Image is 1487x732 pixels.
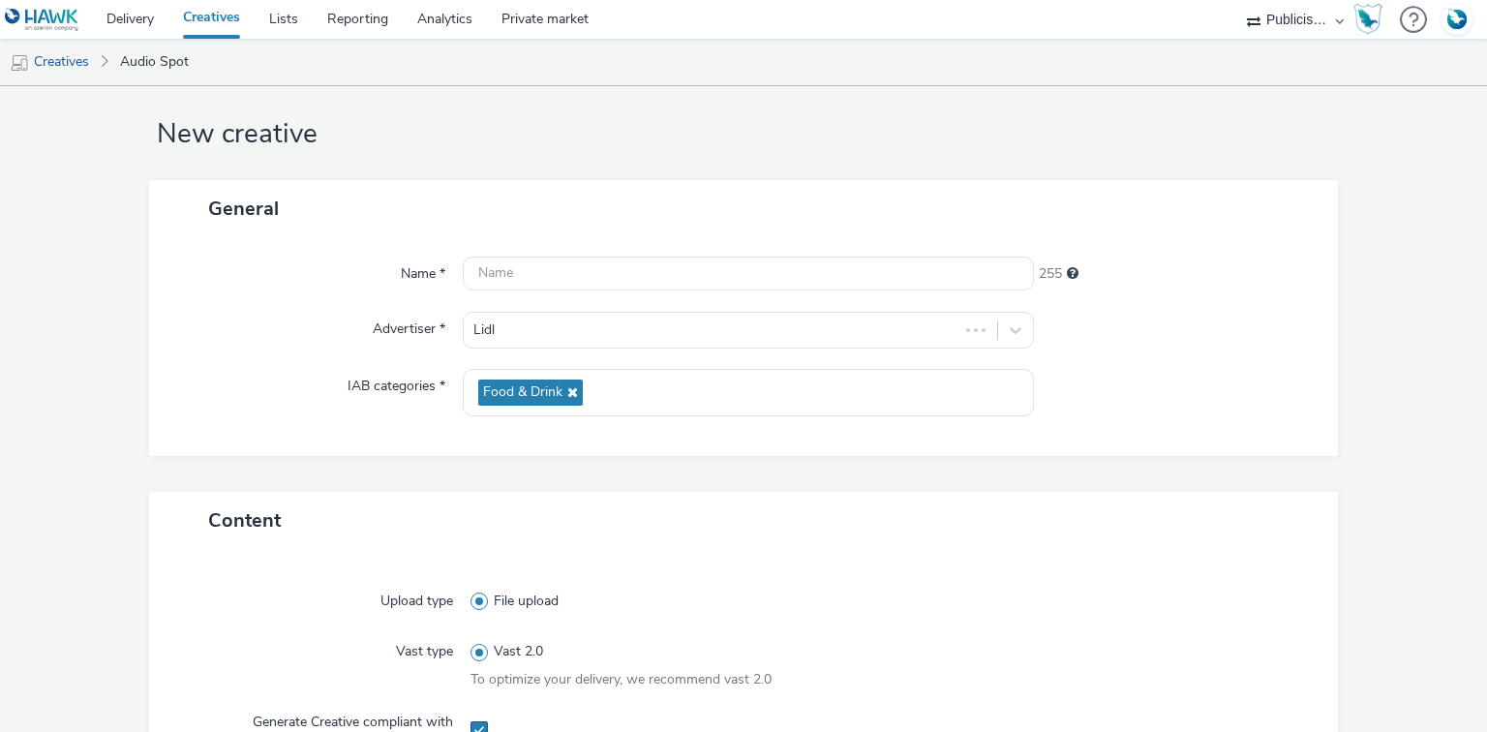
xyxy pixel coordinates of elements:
[149,116,1339,153] h1: New creative
[494,592,559,611] span: File upload
[208,196,279,222] span: General
[365,312,453,339] label: Advertiser *
[388,634,461,661] label: Vast type
[1353,4,1382,35] img: Hawk Academy
[494,642,543,661] span: Vast 2.0
[5,8,79,32] img: undefined Logo
[110,39,198,85] a: Audio Spot
[10,53,29,73] img: mobile
[1067,264,1078,284] div: Maximum 255 characters
[1353,4,1390,35] a: Hawk Academy
[1039,264,1062,284] span: 255
[373,584,461,611] label: Upload type
[463,257,1033,290] input: Name
[208,507,281,534] span: Content
[470,670,772,688] span: To optimize your delivery, we recommend vast 2.0
[483,384,562,401] span: Food & Drink
[340,369,453,396] label: IAB categories *
[1442,5,1472,34] img: Account FR
[393,257,453,284] label: Name *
